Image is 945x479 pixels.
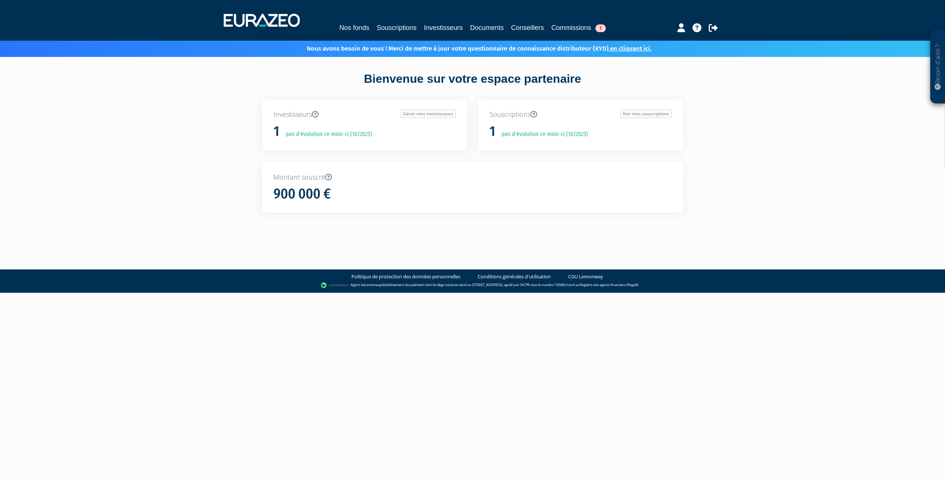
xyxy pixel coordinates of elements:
[621,110,671,118] a: Voir mes souscriptions
[610,45,652,52] a: en cliquant ici.
[377,23,416,33] a: Souscriptions
[489,124,495,139] h1: 1
[257,71,688,99] div: Bienvenue sur votre espace partenaire
[401,110,456,118] a: Gérer mes investisseurs
[281,130,372,139] p: pas d'évolution ce mois-ci (10/2025)
[424,23,463,33] a: Investisseurs
[274,110,456,119] p: Investisseurs
[321,282,349,289] img: logo-lemonway.png
[224,14,300,27] img: 1732889491-logotype_eurazeo_blanc_rvb.png
[274,186,331,202] h1: 900 000 €
[7,282,938,289] div: - Agent de (établissement de paiement dont le siège social est situé au [STREET_ADDRESS], agréé p...
[351,273,460,280] a: Politique de protection des données personnelles
[511,23,544,33] a: Conseillers
[274,124,279,139] h1: 1
[470,23,504,33] a: Documents
[496,130,588,139] p: pas d'évolution ce mois-ci (10/2025)
[339,23,369,33] a: Nos fonds
[568,273,603,280] a: CGU Lemonway
[274,173,671,182] p: Montant souscrit
[934,34,942,100] p: Besoin d'aide ?
[551,23,606,33] a: Commissions1
[478,273,551,280] a: Conditions générales d'utilisation
[285,43,652,53] p: Nous avons besoin de vous ! Merci de mettre à jour votre questionnaire de connaissance distribute...
[489,110,671,119] p: Souscriptions
[365,283,382,288] a: Lemonway
[580,283,638,288] a: Registre des agents financiers (Regafi)
[595,24,606,32] span: 1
